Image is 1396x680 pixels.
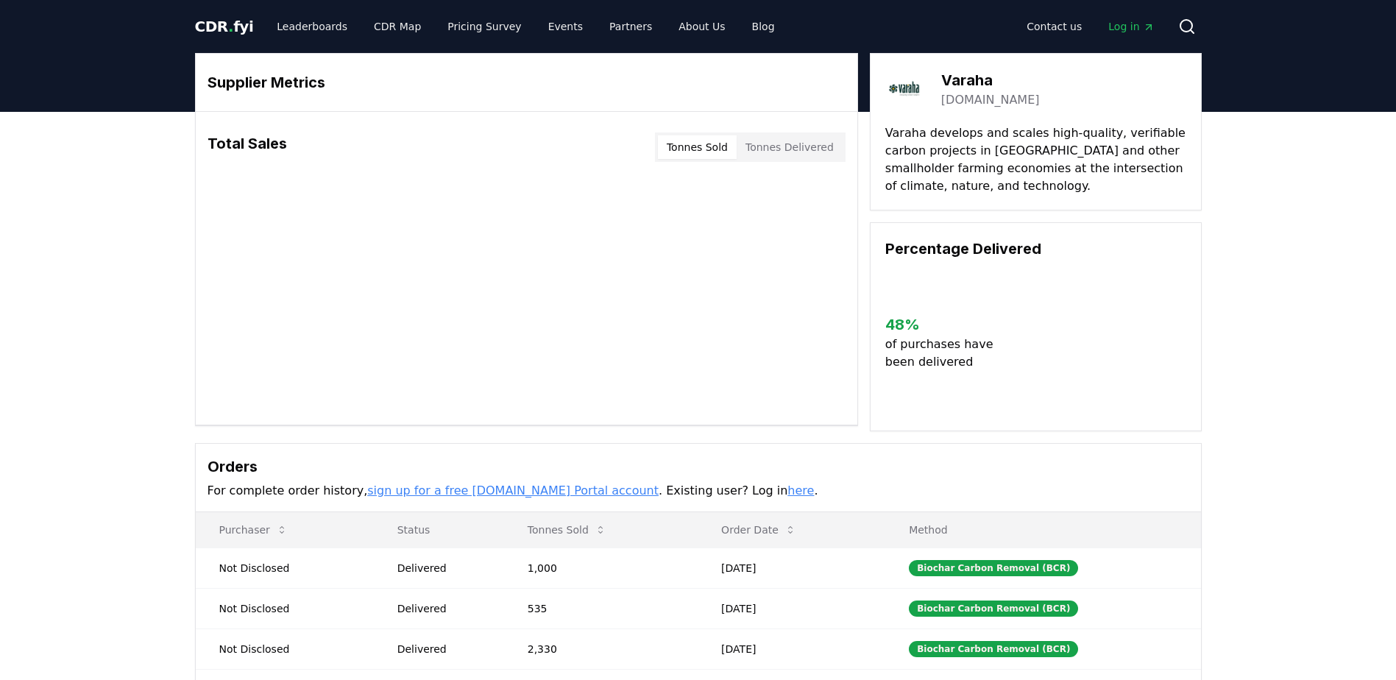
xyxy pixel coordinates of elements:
[885,314,1005,336] h3: 48 %
[787,484,814,497] a: here
[1015,13,1166,40] nav: Main
[196,588,374,628] td: Not Disclosed
[504,588,698,628] td: 535
[397,601,492,616] div: Delivered
[658,135,737,159] button: Tonnes Sold
[367,484,659,497] a: sign up for a free [DOMAIN_NAME] Portal account
[598,13,664,40] a: Partners
[1015,13,1094,40] a: Contact us
[909,641,1078,657] div: Biochar Carbon Removal (BCR)
[885,124,1186,195] p: Varaha develops and scales high-quality, verifiable carbon projects in [GEOGRAPHIC_DATA] and othe...
[941,69,1040,91] h3: Varaha
[536,13,595,40] a: Events
[885,336,1005,371] p: of purchases have been delivered
[1096,13,1166,40] a: Log in
[1108,19,1154,34] span: Log in
[941,91,1040,109] a: [DOMAIN_NAME]
[362,13,433,40] a: CDR Map
[208,456,1189,478] h3: Orders
[885,68,926,110] img: Varaha-logo
[897,523,1188,537] p: Method
[228,18,233,35] span: .
[504,548,698,588] td: 1,000
[265,13,786,40] nav: Main
[195,16,254,37] a: CDR.fyi
[667,13,737,40] a: About Us
[397,561,492,575] div: Delivered
[504,628,698,669] td: 2,330
[208,482,1189,500] p: For complete order history, . Existing user? Log in .
[208,515,300,545] button: Purchaser
[698,548,885,588] td: [DATE]
[909,560,1078,576] div: Biochar Carbon Removal (BCR)
[909,601,1078,617] div: Biochar Carbon Removal (BCR)
[208,71,846,93] h3: Supplier Metrics
[196,628,374,669] td: Not Disclosed
[208,132,287,162] h3: Total Sales
[516,515,618,545] button: Tonnes Sold
[737,135,843,159] button: Tonnes Delivered
[386,523,492,537] p: Status
[709,515,808,545] button: Order Date
[885,238,1186,260] h3: Percentage Delivered
[265,13,359,40] a: Leaderboards
[698,628,885,669] td: [DATE]
[195,18,254,35] span: CDR fyi
[397,642,492,656] div: Delivered
[436,13,533,40] a: Pricing Survey
[196,548,374,588] td: Not Disclosed
[740,13,787,40] a: Blog
[698,588,885,628] td: [DATE]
